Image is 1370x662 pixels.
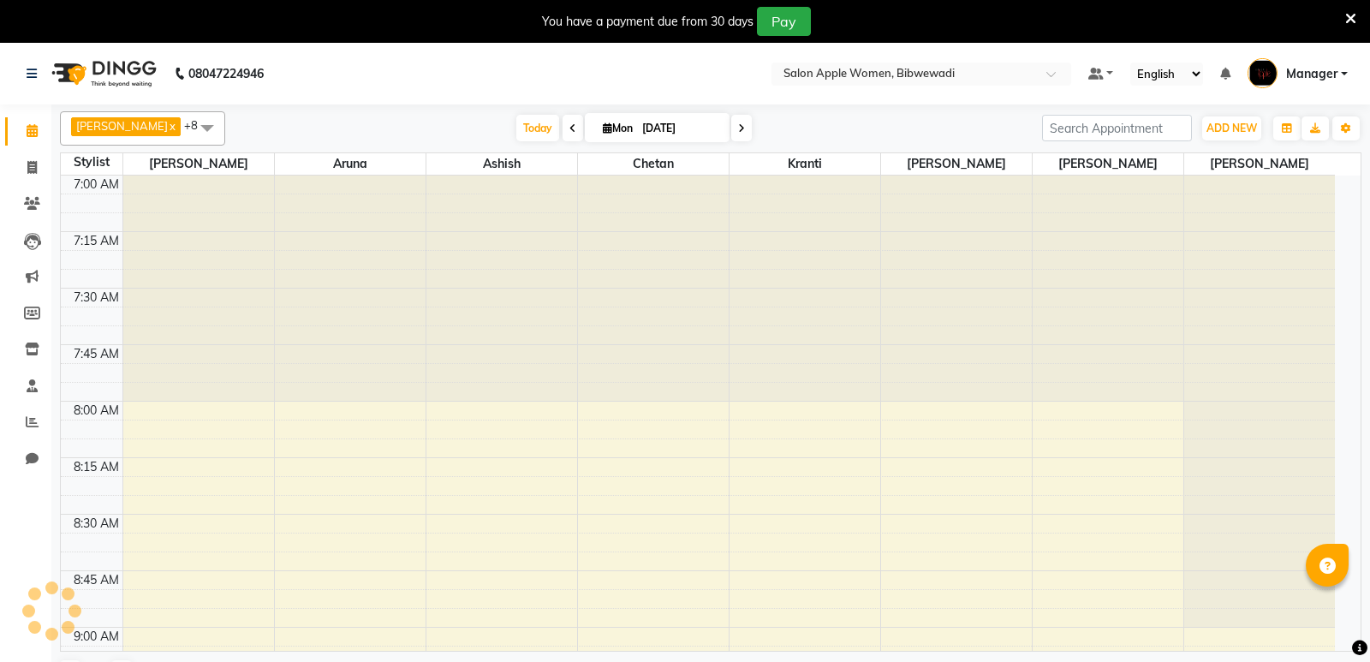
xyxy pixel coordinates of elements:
[637,116,723,141] input: 2025-09-01
[1042,115,1192,141] input: Search Appointment
[516,115,559,141] span: Today
[1206,122,1257,134] span: ADD NEW
[426,153,577,175] span: Ashish
[757,7,811,36] button: Pay
[1184,153,1336,175] span: [PERSON_NAME]
[70,458,122,476] div: 8:15 AM
[881,153,1032,175] span: [PERSON_NAME]
[70,515,122,533] div: 8:30 AM
[70,232,122,250] div: 7:15 AM
[44,50,161,98] img: logo
[275,153,426,175] span: Aruna
[188,50,264,98] b: 08047224946
[578,153,729,175] span: Chetan
[1202,116,1261,140] button: ADD NEW
[1033,153,1183,175] span: [PERSON_NAME]
[730,153,880,175] span: Kranti
[599,122,637,134] span: Mon
[123,153,274,175] span: [PERSON_NAME]
[70,628,122,646] div: 9:00 AM
[168,119,176,133] a: x
[70,402,122,420] div: 8:00 AM
[542,13,753,31] div: You have a payment due from 30 days
[61,153,122,171] div: Stylist
[70,571,122,589] div: 8:45 AM
[184,118,211,132] span: +8
[1286,65,1337,83] span: Manager
[70,289,122,307] div: 7:30 AM
[70,345,122,363] div: 7:45 AM
[76,119,168,133] span: [PERSON_NAME]
[70,176,122,194] div: 7:00 AM
[1248,58,1278,88] img: Manager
